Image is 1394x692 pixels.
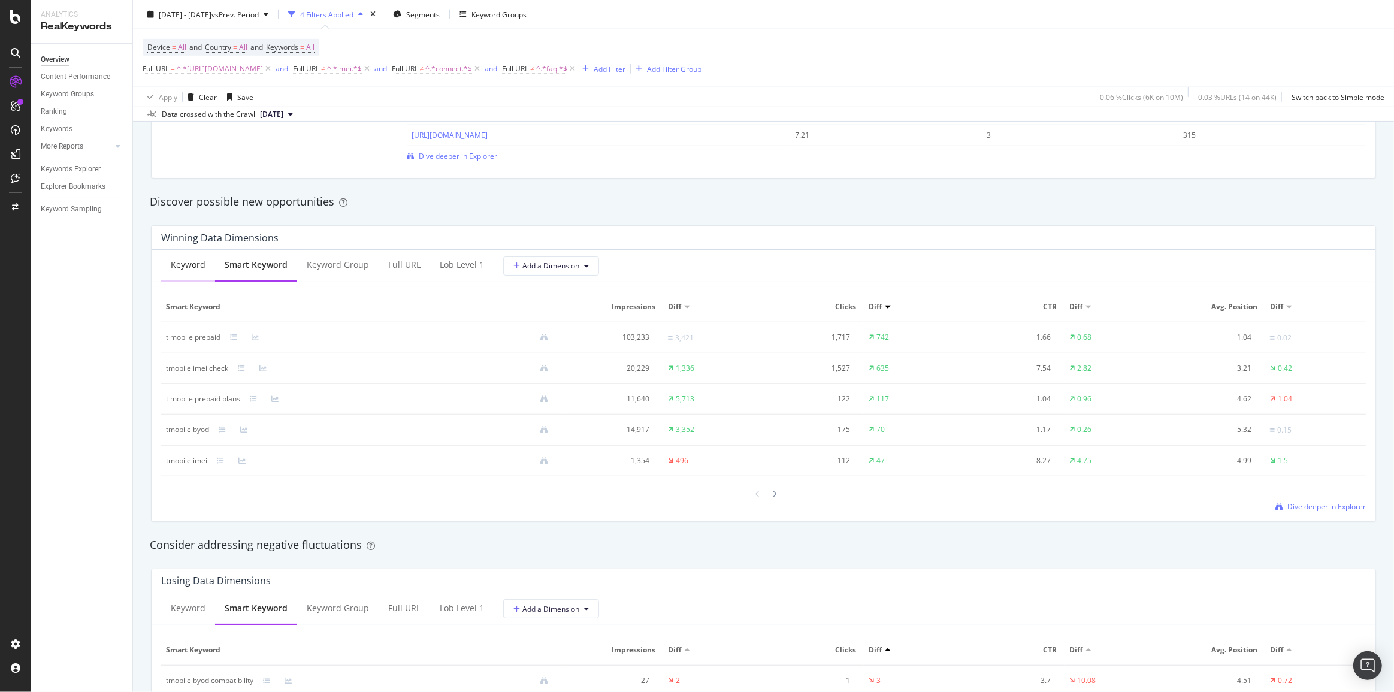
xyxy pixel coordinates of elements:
[225,602,288,614] div: Smart Keyword
[250,42,263,52] span: and
[969,332,1051,343] div: 1.66
[1198,92,1277,102] div: 0.03 % URLs ( 14 on 44K )
[969,645,1057,655] span: CTR
[1077,332,1091,343] div: 0.68
[768,645,856,655] span: Clicks
[419,151,497,161] span: Dive deeper in Explorer
[300,42,304,52] span: =
[668,301,681,312] span: Diff
[260,109,283,120] span: 2025 Aug. 8th
[166,332,220,343] div: t mobile prepaid
[567,424,649,435] div: 14,917
[768,394,849,404] div: 122
[1270,301,1283,312] span: Diff
[166,424,209,435] div: tmobile byod
[594,64,625,74] div: Add Filter
[1170,675,1251,686] div: 4.51
[388,259,421,271] div: Full URL
[177,61,263,77] span: ^.*[URL][DOMAIN_NAME]
[41,123,72,135] div: Keywords
[768,363,849,374] div: 1,527
[41,140,83,153] div: More Reports
[374,64,387,74] div: and
[1278,363,1292,374] div: 0.42
[1278,394,1292,404] div: 1.04
[876,424,885,435] div: 70
[166,363,228,374] div: tmobile imei check
[987,130,1151,141] div: 3
[368,8,378,20] div: times
[567,301,655,312] span: Impressions
[1277,425,1292,436] div: 0.15
[41,88,124,101] a: Keyword Groups
[1077,455,1091,466] div: 4.75
[143,64,169,74] span: Full URL
[876,394,889,404] div: 117
[567,363,649,374] div: 20,229
[171,64,175,74] span: =
[1275,501,1366,512] a: Dive deeper in Explorer
[276,63,288,74] button: and
[676,455,688,466] div: 496
[1077,675,1096,686] div: 10.08
[1170,363,1251,374] div: 3.21
[300,9,353,19] div: 4 Filters Applied
[41,123,124,135] a: Keywords
[307,602,369,614] div: Keyword Group
[502,64,528,74] span: Full URL
[869,301,882,312] span: Diff
[1069,645,1082,655] span: Diff
[166,675,253,686] div: tmobile byod compatibility
[233,42,237,52] span: =
[327,61,362,77] span: ^.*imei.*$
[392,64,418,74] span: Full URL
[41,20,123,34] div: RealKeywords
[183,87,217,107] button: Clear
[307,259,369,271] div: Keyword Group
[485,63,497,74] button: and
[41,203,124,216] a: Keyword Sampling
[969,455,1051,466] div: 8.27
[237,92,253,102] div: Save
[503,599,599,618] button: Add a Dimension
[567,394,649,404] div: 11,640
[225,259,288,271] div: Smart Keyword
[1170,332,1251,343] div: 1.04
[1100,92,1183,102] div: 0.06 % Clicks ( 6K on 10M )
[768,332,849,343] div: 1,717
[796,130,960,141] div: 7.21
[1278,455,1288,466] div: 1.5
[1170,424,1251,435] div: 5.32
[412,130,488,140] a: [URL][DOMAIN_NAME]
[143,87,177,107] button: Apply
[676,394,694,404] div: 5,713
[171,602,205,614] div: Keyword
[530,64,534,74] span: ≠
[189,42,202,52] span: and
[161,232,279,244] div: Winning Data Dimensions
[420,64,424,74] span: ≠
[969,424,1051,435] div: 1.17
[211,9,259,19] span: vs Prev. Period
[969,394,1051,404] div: 1.04
[485,64,497,74] div: and
[293,64,319,74] span: Full URL
[1270,336,1275,340] img: Equal
[567,455,649,466] div: 1,354
[503,256,599,276] button: Add a Dimension
[876,332,889,343] div: 742
[1287,501,1366,512] span: Dive deeper in Explorer
[166,394,240,404] div: t mobile prepaid plans
[41,105,124,118] a: Ranking
[41,163,124,176] a: Keywords Explorer
[306,39,315,56] span: All
[1170,645,1258,655] span: Avg. Position
[1292,92,1384,102] div: Switch back to Simple mode
[567,645,655,655] span: Impressions
[166,455,207,466] div: tmobile imei
[41,53,69,66] div: Overview
[676,675,680,686] div: 2
[159,9,211,19] span: [DATE] - [DATE]
[41,163,101,176] div: Keywords Explorer
[455,5,531,24] button: Keyword Groups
